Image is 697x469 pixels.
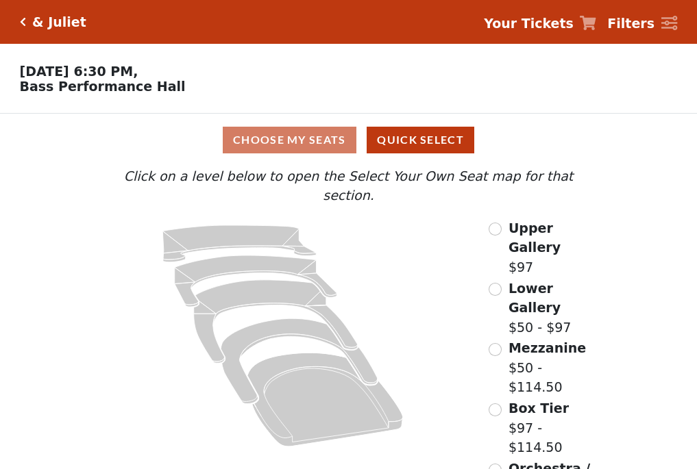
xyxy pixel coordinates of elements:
[509,281,561,316] span: Lower Gallery
[607,14,677,34] a: Filters
[248,353,404,446] path: Orchestra / Parterre Circle - Seats Available: 36
[32,14,86,30] h5: & Juliet
[484,16,574,31] strong: Your Tickets
[509,279,600,338] label: $50 - $97
[97,166,600,205] p: Click on a level below to open the Select Your Own Seat map for that section.
[509,220,561,255] span: Upper Gallery
[509,398,600,457] label: $97 - $114.50
[607,16,655,31] strong: Filters
[509,338,600,397] label: $50 - $114.50
[484,14,596,34] a: Your Tickets
[509,218,600,277] label: $97
[175,255,337,307] path: Lower Gallery - Seats Available: 72
[509,340,586,355] span: Mezzanine
[163,225,317,262] path: Upper Gallery - Seats Available: 313
[20,17,26,27] a: Click here to go back to filters
[509,401,569,416] span: Box Tier
[367,127,474,153] button: Quick Select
